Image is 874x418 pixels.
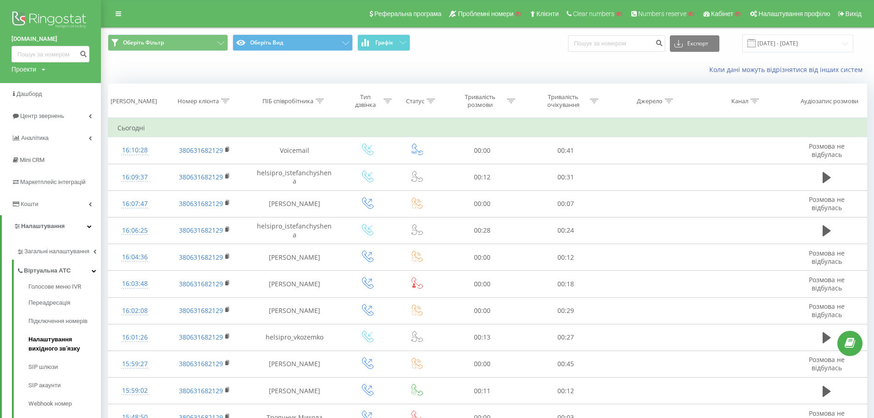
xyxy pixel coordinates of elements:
div: Канал [731,97,748,105]
a: Загальні налаштування [17,240,101,260]
div: Тривалість очікування [539,93,588,109]
div: [PERSON_NAME] [111,97,157,105]
td: 00:12 [524,378,607,404]
a: 380631682129 [179,306,223,315]
span: SIP шлюзи [28,362,58,372]
a: 380631682129 [179,146,223,155]
span: Розмова не відбулась [809,302,845,319]
span: Аналiтика [21,134,49,141]
span: Розмова не відбулась [809,275,845,292]
div: 16:02:08 [117,302,152,320]
a: Переадресація [28,294,101,312]
span: Mini CRM [20,156,45,163]
td: 00:00 [441,271,524,297]
a: Webhook номер [28,395,101,413]
div: 16:04:36 [117,248,152,266]
span: SIP акаунти [28,381,61,390]
td: 00:31 [524,164,607,190]
span: Numbers reserve [638,10,686,17]
span: Розмова не відбулась [809,249,845,266]
span: Налаштування вихідного зв’язку [28,335,96,353]
td: [PERSON_NAME] [248,244,341,271]
span: Проблемні номери [458,10,513,17]
div: ПІБ співробітника [262,97,313,105]
a: Підключення номерів [28,312,101,330]
a: 380631682129 [179,333,223,341]
td: Сьогодні [108,119,867,137]
td: [PERSON_NAME] [248,351,341,377]
td: helsipro_istefanchyshena [248,164,341,190]
td: [PERSON_NAME] [248,297,341,324]
button: Оберіть Вид [233,34,353,51]
span: Дашборд [17,90,42,97]
button: Графік [357,34,410,51]
td: 00:00 [441,244,524,271]
input: Пошук за номером [11,46,89,62]
div: 16:01:26 [117,329,152,346]
td: 00:12 [441,164,524,190]
span: Clear numbers [573,10,614,17]
div: Джерело [637,97,662,105]
a: Голосове меню IVR [28,282,101,294]
div: Аудіозапис розмови [801,97,858,105]
span: Налаштування [21,223,65,229]
span: Вихід [846,10,862,17]
a: 380631682129 [179,226,223,234]
span: Голосове меню IVR [28,282,81,291]
td: [PERSON_NAME] [248,190,341,217]
span: Розмова не відбулась [809,142,845,159]
td: 00:24 [524,217,607,244]
span: Розмова не відбулась [809,355,845,372]
a: SIP шлюзи [28,358,101,376]
a: Віртуальна АТС [17,260,101,279]
td: 00:18 [524,271,607,297]
td: 00:00 [441,297,524,324]
button: Експорт [670,35,719,52]
div: Номер клієнта [178,97,219,105]
div: Тип дзвінка [349,93,381,109]
a: Налаштування [2,215,101,237]
td: 00:12 [524,244,607,271]
button: Оберіть Фільтр [108,34,228,51]
td: 00:07 [524,190,607,217]
td: helsipro_vkozemko [248,324,341,351]
span: Маркетплейс інтеграцій [20,178,86,185]
td: 00:00 [441,351,524,377]
td: [PERSON_NAME] [248,378,341,404]
img: Ringostat logo [11,9,89,32]
div: Статус [406,97,424,105]
span: Розмова не відбулась [809,195,845,212]
a: 380631682129 [179,253,223,262]
span: Реферальна програма [374,10,442,17]
span: Налаштування профілю [758,10,830,17]
div: 16:03:48 [117,275,152,293]
td: helsipro_istefanchyshena [248,217,341,244]
span: Віртуальна АТС [24,266,71,275]
div: Тривалість розмови [456,93,505,109]
div: Проекти [11,65,36,74]
a: 380631682129 [179,199,223,208]
a: SIP акаунти [28,376,101,395]
td: 00:28 [441,217,524,244]
div: 15:59:02 [117,382,152,400]
span: Кошти [21,201,38,207]
span: Переадресація [28,298,70,307]
td: 00:11 [441,378,524,404]
span: Кабінет [711,10,734,17]
a: Коли дані можуть відрізнятися вiд інших систем [709,65,867,74]
span: Оберіть Фільтр [123,39,164,46]
td: 00:13 [441,324,524,351]
div: 16:06:25 [117,222,152,240]
td: Voicemail [248,137,341,164]
div: 16:10:28 [117,141,152,159]
span: Підключення номерів [28,317,88,326]
div: 16:09:37 [117,168,152,186]
a: 380631682129 [179,173,223,181]
span: Загальні налаштування [24,247,89,256]
div: 15:59:27 [117,355,152,373]
input: Пошук за номером [568,35,665,52]
a: [DOMAIN_NAME] [11,34,89,44]
td: 00:27 [524,324,607,351]
td: [PERSON_NAME] [248,271,341,297]
td: 00:41 [524,137,607,164]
